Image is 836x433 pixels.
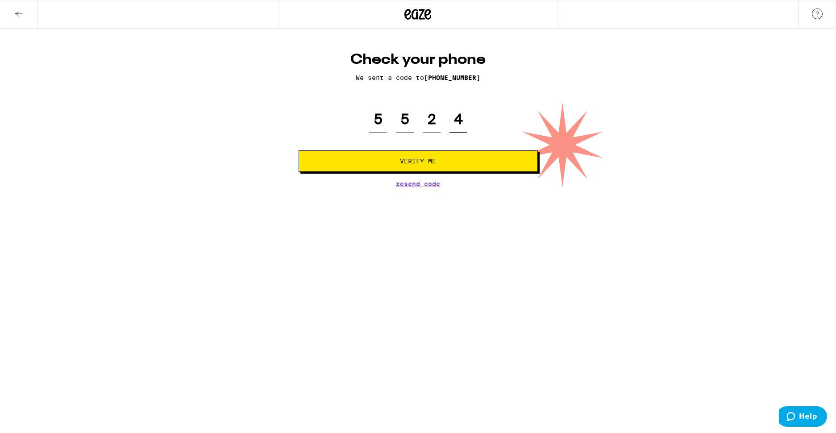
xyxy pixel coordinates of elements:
[299,51,538,69] h1: Check your phone
[396,181,440,187] button: Resend Code
[779,406,827,429] iframe: Opens a widget where you can find more information
[400,158,436,164] span: Verify Me
[424,74,480,81] span: [PHONE_NUMBER]
[299,150,538,172] button: Verify Me
[299,74,538,81] p: We sent a code to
